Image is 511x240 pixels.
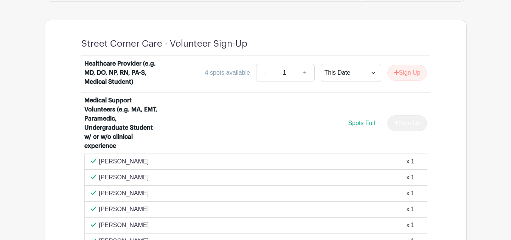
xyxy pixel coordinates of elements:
div: x 1 [406,189,414,198]
div: x 1 [406,157,414,166]
p: [PERSON_NAME] [99,221,149,230]
span: Spots Full [348,120,375,126]
p: [PERSON_NAME] [99,157,149,166]
div: 4 spots available [205,68,250,77]
p: [PERSON_NAME] [99,205,149,214]
a: - [256,64,273,82]
p: [PERSON_NAME] [99,189,149,198]
h4: Street Corner Care - Volunteer Sign-Up [81,38,247,49]
div: x 1 [406,173,414,182]
p: [PERSON_NAME] [99,173,149,182]
div: x 1 [406,205,414,214]
div: x 1 [406,221,414,230]
button: Sign Up [387,65,427,81]
a: + [295,64,314,82]
div: Healthcare Provider (e.g. MD, DO, NP, RN, PA-S, Medical Student) [84,59,161,86]
div: Medical Support Volunteers (e.g. MA, EMT, Paramedic, Undergraduate Student w/ or w/o clinical exp... [84,96,161,151]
